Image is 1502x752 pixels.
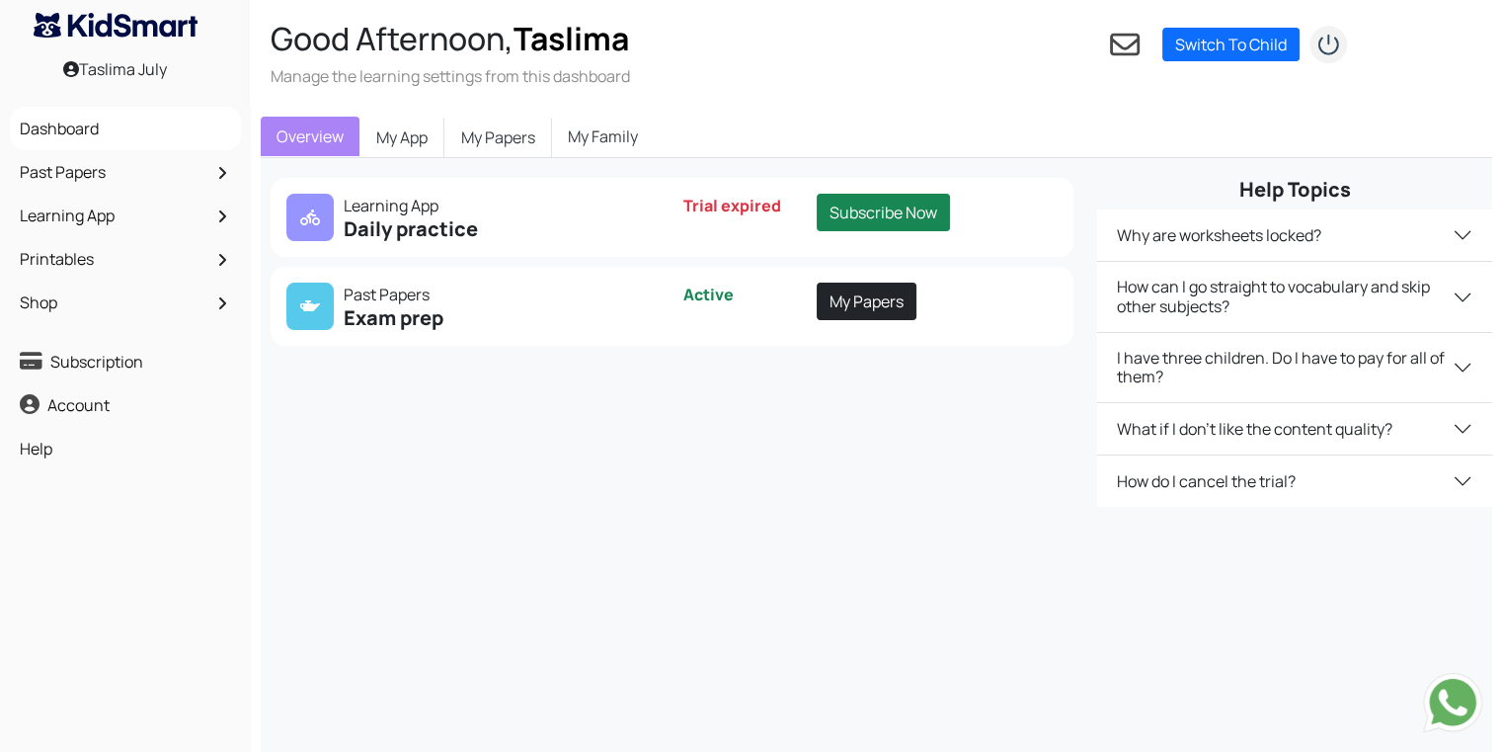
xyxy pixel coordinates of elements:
[270,65,629,87] h3: Manage the learning settings from this dashboard
[34,13,198,38] img: KidSmart logo
[286,194,661,217] p: Learning App
[286,217,661,241] h5: Daily practice
[817,283,916,320] a: My Papers
[1097,403,1492,455] button: What if I don't like the content quality?
[286,283,661,306] p: Past Papers
[1097,209,1492,261] button: Why are worksheets locked?
[286,306,661,330] h5: Exam prep
[1162,28,1300,61] a: Switch To Child
[683,195,781,216] span: Trial expired
[359,117,444,158] a: My App
[15,199,236,232] a: Learning App
[15,388,236,422] a: Account
[1097,262,1492,331] button: How can I go straight to vocabulary and skip other subjects?
[444,117,552,158] a: My Papers
[261,117,359,156] a: Overview
[683,284,734,305] span: Active
[513,17,628,60] span: Taslima
[817,194,950,231] a: Subscribe Now
[1423,673,1482,732] img: Send whatsapp message to +442080035976
[15,242,236,276] a: Printables
[15,155,236,189] a: Past Papers
[1308,25,1348,64] img: logout2.png
[270,20,629,57] h2: Good Afternoon,
[1097,178,1492,202] h5: Help Topics
[552,117,654,156] a: My Family
[15,432,236,465] a: Help
[1097,456,1492,507] button: How do I cancel the trial?
[15,112,236,145] a: Dashboard
[1097,333,1492,402] button: I have three children. Do I have to pay for all of them?
[15,286,236,319] a: Shop
[15,345,236,378] a: Subscription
